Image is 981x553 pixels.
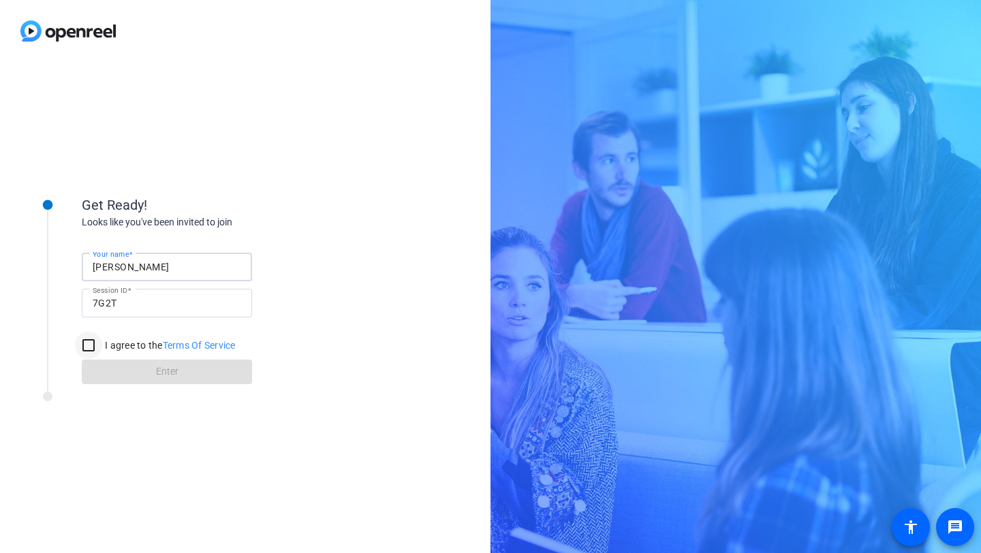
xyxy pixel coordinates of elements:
a: Terms Of Service [163,340,236,351]
mat-label: Your name [93,250,129,258]
mat-icon: message [947,519,963,535]
mat-label: Session ID [93,286,127,294]
mat-icon: accessibility [903,519,919,535]
label: I agree to the [102,338,236,352]
div: Looks like you've been invited to join [82,215,354,230]
div: Get Ready! [82,195,354,215]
